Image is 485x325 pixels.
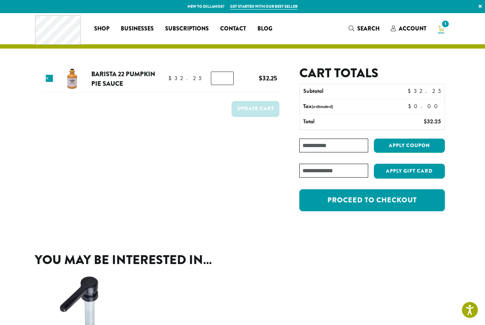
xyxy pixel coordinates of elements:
[259,73,262,83] span: $
[121,24,154,33] span: Businesses
[299,66,445,81] h2: Cart totals
[257,24,272,33] span: Blog
[424,118,441,125] bdi: 32.25
[441,19,450,29] span: 1
[374,164,445,179] button: Apply Gift Card
[408,87,414,95] span: $
[91,69,155,89] a: Barista 22 Pumpkin Pie Sauce
[165,24,209,33] span: Subscriptions
[299,189,445,211] a: Proceed to checkout
[408,102,414,110] span: $
[343,23,385,34] a: Search
[357,24,380,33] span: Search
[94,24,109,33] span: Shop
[300,84,387,99] th: Subtotal
[424,118,427,125] span: $
[312,103,333,110] small: (estimated)
[230,4,298,10] a: Get started with our best seller
[35,252,450,268] h2: You may be interested in…
[46,75,53,82] a: Remove this item
[168,74,202,82] bdi: 32.25
[231,101,279,117] button: Update cart
[408,87,441,95] bdi: 32.25
[168,74,174,82] span: $
[300,99,402,114] th: Tax
[408,102,441,110] bdi: 0.00
[259,73,277,83] bdi: 32.25
[88,23,115,34] a: Shop
[220,24,246,33] span: Contact
[211,72,234,85] input: Product quantity
[300,114,387,129] th: Total
[399,24,426,33] span: Account
[374,139,445,153] button: Apply coupon
[61,67,84,90] img: Barista 22 Pumpkin Pie Sauce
